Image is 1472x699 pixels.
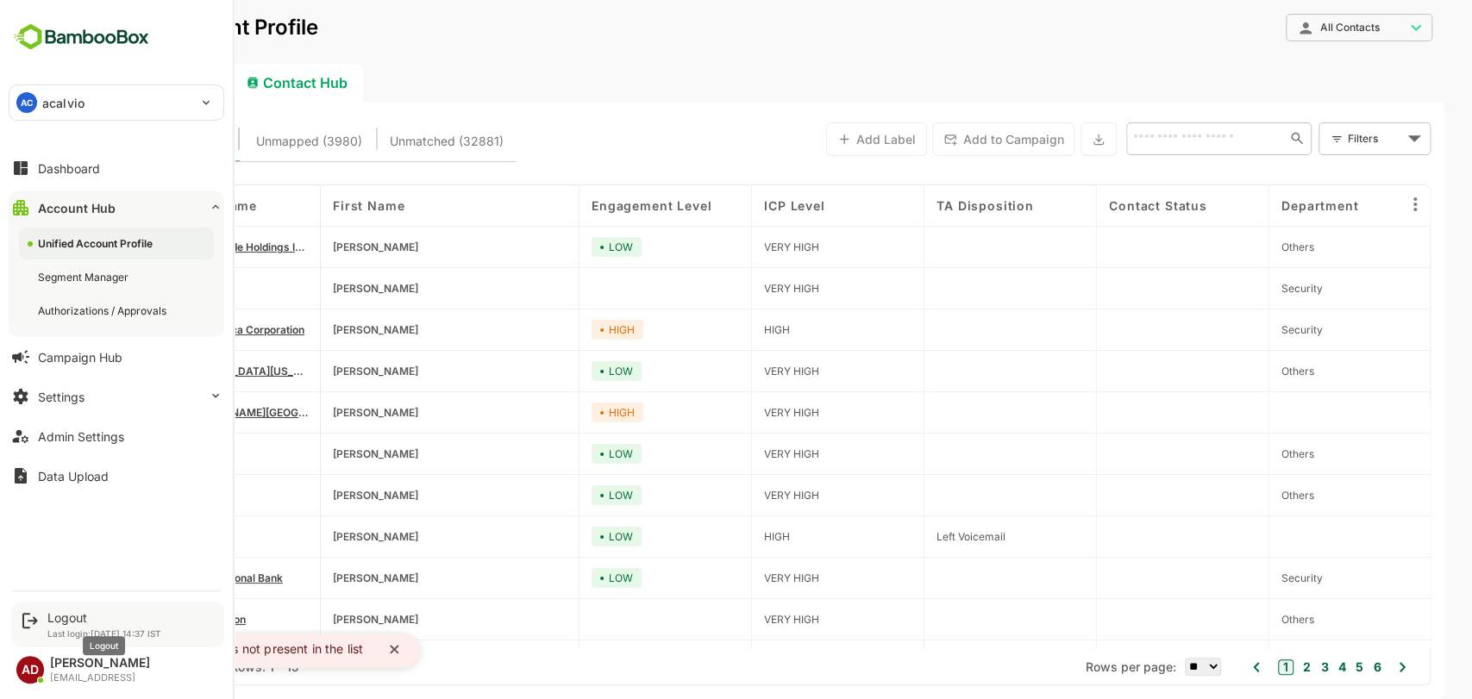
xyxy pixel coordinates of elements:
img: BambooboxFullLogoMark.5f36c76dfaba33ec1ec1367b70bb1252.svg [9,21,154,53]
div: HIGH [531,320,583,340]
div: LOW [531,527,581,546]
span: Others [1221,365,1254,378]
div: [EMAIL_ADDRESS] [50,672,150,683]
span: TA Disposition [876,198,974,213]
span: VERY HIGH [704,613,759,626]
span: VERY HIGH [704,240,759,253]
div: ACacalvio [9,85,223,120]
div: Contact Hub [172,64,303,102]
div: Data Upload [38,469,109,484]
span: Jonel Matthews [272,240,358,253]
div: All Contacts [1225,11,1372,45]
div: [PERSON_NAME] [50,656,150,671]
span: Shell [100,489,124,502]
span: VERY HIGH [704,365,759,378]
div: Account Hub [38,201,116,215]
span: VERY HIGH [704,571,759,584]
span: Others [1221,613,1254,626]
div: AD [16,656,44,683]
span: VERY HIGH [704,406,759,419]
span: Centric Brands [100,530,174,543]
div: Authorizations / Approvals [38,303,170,318]
span: Others [1221,447,1254,460]
div: Logout [47,610,161,625]
span: Hilton Worldwide Holdings Inc. [100,240,247,253]
span: Joshua LeMoine [272,282,358,295]
button: Admin Settings [9,419,224,453]
div: LOW [531,444,581,464]
button: 4 [1274,658,1286,677]
button: 5 [1291,658,1303,677]
span: Others [1221,489,1254,502]
span: DSW [100,282,125,295]
span: Massiray Taylor-kamara [272,406,358,419]
span: University of California, Office of The President [100,365,247,378]
span: All Contacts [1260,22,1319,34]
span: HIGH [704,530,730,543]
div: Campaign Hub [38,350,122,365]
span: Brian Demay [272,530,358,543]
span: Will Beninger [272,489,358,502]
span: Rows per page: [1025,659,1116,674]
span: Security [1221,323,1262,336]
span: First Name [272,198,344,213]
span: Department [1221,198,1298,213]
button: Add to Campaign [872,122,1014,156]
div: Account Hub [28,64,166,102]
span: Bank of America Corporation [100,323,244,336]
span: VERY HIGH [704,282,759,295]
div: Segment Manager [38,270,132,284]
span: MD Anderson Cancer Center [100,406,247,419]
div: LOW [531,237,581,257]
span: HIGH [704,323,730,336]
span: Carlos Flanders [272,365,358,378]
p: Last login: [DATE] 14:37 IST [47,628,161,639]
div: Dashboard [38,161,100,176]
div: All Contacts [1237,20,1344,35]
button: 6 [1308,658,1320,677]
div: AC [16,92,37,113]
span: VERY HIGH [704,489,759,502]
div: Admin Settings [38,429,124,444]
p: acalvio [42,94,85,112]
span: Others [1221,240,1254,253]
button: 1 [1218,659,1233,675]
span: These are the contacts which matched with only one of the existing accounts [60,130,161,153]
span: Prerak Shukla [272,323,358,336]
button: Dashboard [9,151,224,185]
div: LOW [531,361,581,381]
span: Unmapped (3980) [196,130,302,153]
div: Filters [1287,129,1343,147]
button: close [316,633,353,667]
span: Security [1221,571,1262,584]
span: Alicia-Maria Domingos [272,447,358,460]
div: LOW [531,568,581,588]
div: Filters [1286,121,1370,157]
span: Left Voicemail [876,530,945,543]
span: ICP Level [704,198,765,213]
span: Contact Status [1049,198,1147,213]
span: ebay [100,447,124,460]
div: Settings [38,390,85,404]
span: Account Name [100,198,197,213]
div: LOW [531,485,581,505]
span: Trustmark National Bank [100,571,222,584]
button: Data Upload [9,459,224,493]
button: 2 [1238,658,1250,677]
button: Account Hub [9,190,224,225]
span: Julian Rodriguez [272,613,358,626]
span: Pella Corporation [100,613,185,626]
button: Settings [9,379,224,414]
div: Search Contact is not present in the list [76,639,303,659]
div: HIGH [531,403,583,422]
button: 3 [1256,658,1268,677]
span: These are the contacts which did not match with any of the existing accounts [329,130,443,153]
span: Security [1221,282,1262,295]
span: VERY HIGH [704,447,759,460]
button: Campaign Hub [9,340,224,374]
span: Michiel Smith [272,571,358,584]
button: Add Label [766,122,867,156]
span: Engagement Level [531,198,651,213]
div: Unified Account Profile [38,236,156,251]
p: Unified Account Profile [28,17,258,38]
